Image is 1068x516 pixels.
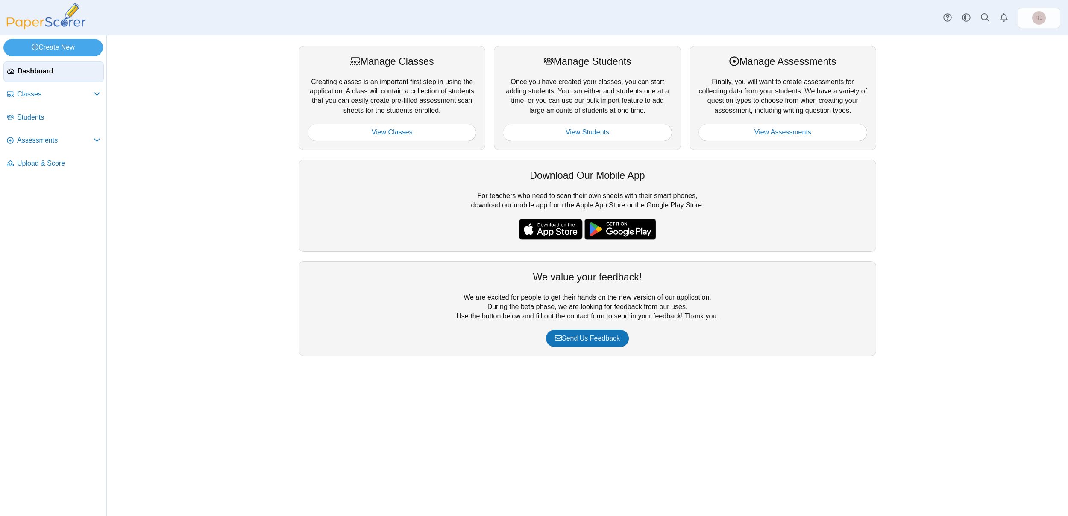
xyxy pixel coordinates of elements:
div: Finally, you will want to create assessments for collecting data from your students. We have a va... [690,46,876,150]
span: Assessments [17,136,94,145]
img: PaperScorer [3,3,89,29]
div: Manage Students [503,55,672,68]
span: Rabih Jabr [1032,11,1046,25]
a: Create New [3,39,103,56]
a: View Assessments [698,124,867,141]
a: Assessments [3,131,104,151]
a: View Classes [308,124,476,141]
div: Once you have created your classes, you can start adding students. You can either add students on... [494,46,681,150]
a: Send Us Feedback [546,330,629,347]
img: apple-store-badge.svg [519,219,583,240]
div: Creating classes is an important first step in using the application. A class will contain a coll... [299,46,485,150]
div: For teachers who need to scan their own sheets with their smart phones, download our mobile app f... [299,160,876,252]
div: Manage Classes [308,55,476,68]
div: Manage Assessments [698,55,867,68]
span: Students [17,113,100,122]
img: google-play-badge.png [584,219,656,240]
a: PaperScorer [3,23,89,31]
span: Rabih Jabr [1035,15,1042,21]
a: Classes [3,85,104,105]
div: We are excited for people to get their hands on the new version of our application. During the be... [299,261,876,356]
div: We value your feedback! [308,270,867,284]
a: Upload & Score [3,154,104,174]
a: Dashboard [3,61,104,82]
a: Students [3,108,104,128]
span: Send Us Feedback [555,335,620,342]
span: Dashboard [18,67,100,76]
a: Alerts [995,9,1013,27]
a: Rabih Jabr [1018,8,1060,28]
a: View Students [503,124,672,141]
span: Classes [17,90,94,99]
div: Download Our Mobile App [308,169,867,182]
span: Upload & Score [17,159,100,168]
